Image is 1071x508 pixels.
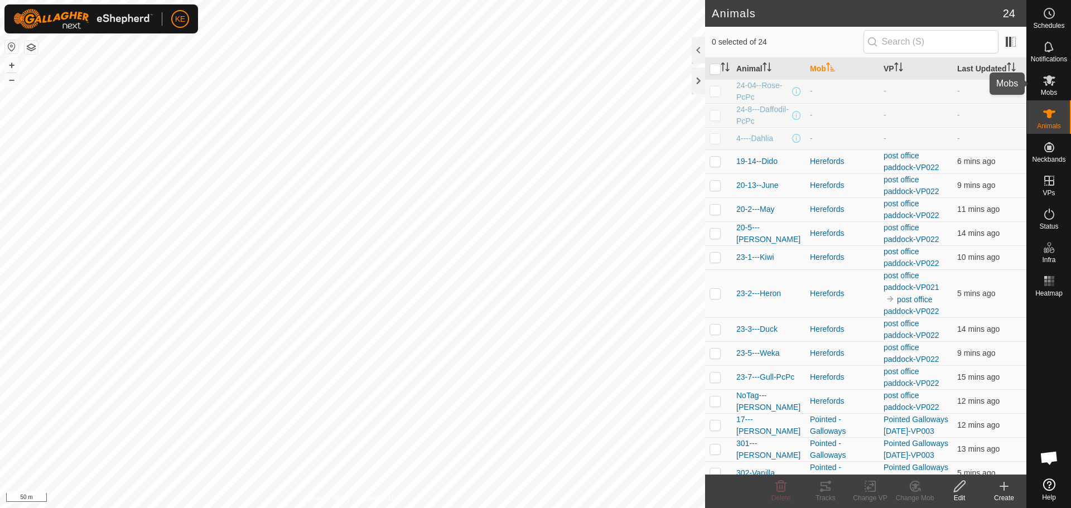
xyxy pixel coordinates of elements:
[884,391,939,412] a: post office paddock-VP022
[937,493,982,503] div: Edit
[894,64,903,73] p-sorticon: Activate to sort
[884,463,948,483] a: Pointed Galloways [DATE]-VP003
[863,30,998,54] input: Search (S)
[803,493,848,503] div: Tracks
[810,109,875,121] div: -
[810,133,875,144] div: -
[712,36,863,48] span: 0 selected of 24
[884,134,886,143] app-display-virtual-paddock-transition: -
[721,64,730,73] p-sorticon: Activate to sort
[884,271,939,292] a: post office paddock-VP021
[736,251,774,263] span: 23-1---Kiwi
[893,493,937,503] div: Change Mob
[1032,156,1065,163] span: Neckbands
[810,180,875,191] div: Herefords
[810,228,875,239] div: Herefords
[364,494,397,504] a: Contact Us
[957,289,995,298] span: 27 Sept 2025, 1:10 pm
[5,40,18,54] button: Reset Map
[736,390,801,413] span: NoTag---[PERSON_NAME]
[957,372,1000,381] span: 27 Sept 2025, 1:00 pm
[1042,257,1055,263] span: Infra
[810,347,875,359] div: Herefords
[736,104,790,127] span: 24-8---Daffodil-PcPc
[25,41,38,54] button: Map Layers
[1035,290,1063,297] span: Heatmap
[712,7,1003,20] h2: Animals
[736,288,781,299] span: 23-2---Heron
[884,199,939,220] a: post office paddock-VP022
[826,64,835,73] p-sorticon: Activate to sort
[1027,474,1071,505] a: Help
[884,110,886,119] app-display-virtual-paddock-transition: -
[957,444,1000,453] span: 27 Sept 2025, 1:02 pm
[810,204,875,215] div: Herefords
[736,347,780,359] span: 23-5---Weka
[736,222,801,245] span: 20-5---[PERSON_NAME]
[886,294,895,303] img: to
[884,295,939,316] a: post office paddock-VP022
[736,467,775,479] span: 302-Vanilla
[1007,64,1016,73] p-sorticon: Activate to sort
[957,253,1000,262] span: 27 Sept 2025, 1:05 pm
[957,396,1000,405] span: 27 Sept 2025, 1:03 pm
[736,133,773,144] span: 4----Dahlia
[884,319,939,340] a: post office paddock-VP022
[957,420,1000,429] span: 27 Sept 2025, 1:03 pm
[884,247,939,268] a: post office paddock-VP022
[810,371,875,383] div: Herefords
[736,180,779,191] span: 20-13--June
[805,58,879,80] th: Mob
[957,349,995,357] span: 27 Sept 2025, 1:06 pm
[1003,5,1015,22] span: 24
[884,439,948,459] a: Pointed Galloways [DATE]-VP003
[982,493,1026,503] div: Create
[884,367,939,388] a: post office paddock-VP022
[953,58,1026,80] th: Last Updated
[957,229,1000,238] span: 27 Sept 2025, 1:01 pm
[810,438,875,461] div: Pointed - Galloways
[810,323,875,335] div: Herefords
[884,151,939,172] a: post office paddock-VP022
[957,468,995,477] span: 27 Sept 2025, 1:10 pm
[732,58,805,80] th: Animal
[736,371,794,383] span: 23-7---Gull-PcPc
[957,134,960,143] span: -
[884,415,948,436] a: Pointed Galloways [DATE]-VP003
[810,251,875,263] div: Herefords
[848,493,893,503] div: Change VP
[5,73,18,86] button: –
[1037,123,1061,129] span: Animals
[879,58,953,80] th: VP
[957,205,1000,214] span: 27 Sept 2025, 1:04 pm
[13,9,153,29] img: Gallagher Logo
[884,175,939,196] a: post office paddock-VP022
[884,343,939,364] a: post office paddock-VP022
[1043,190,1055,196] span: VPs
[810,85,875,97] div: -
[771,494,791,502] span: Delete
[957,86,960,95] span: -
[884,223,939,244] a: post office paddock-VP022
[1041,89,1057,96] span: Mobs
[957,157,995,166] span: 27 Sept 2025, 1:09 pm
[736,80,790,103] span: 24-04--Rose-PcPc
[736,438,801,461] span: 301---[PERSON_NAME]
[1033,22,1064,29] span: Schedules
[1042,494,1056,501] span: Help
[5,59,18,72] button: +
[1031,56,1067,62] span: Notifications
[763,64,771,73] p-sorticon: Activate to sort
[1039,223,1058,230] span: Status
[810,288,875,299] div: Herefords
[810,462,875,485] div: Pointed - Galloways
[1033,441,1066,475] div: Open chat
[736,323,778,335] span: 23-3---Duck
[736,156,778,167] span: 19-14--Dido
[884,86,886,95] app-display-virtual-paddock-transition: -
[810,156,875,167] div: Herefords
[308,494,350,504] a: Privacy Policy
[957,325,1000,333] span: 27 Sept 2025, 1:01 pm
[810,414,875,437] div: Pointed - Galloways
[175,13,186,25] span: KE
